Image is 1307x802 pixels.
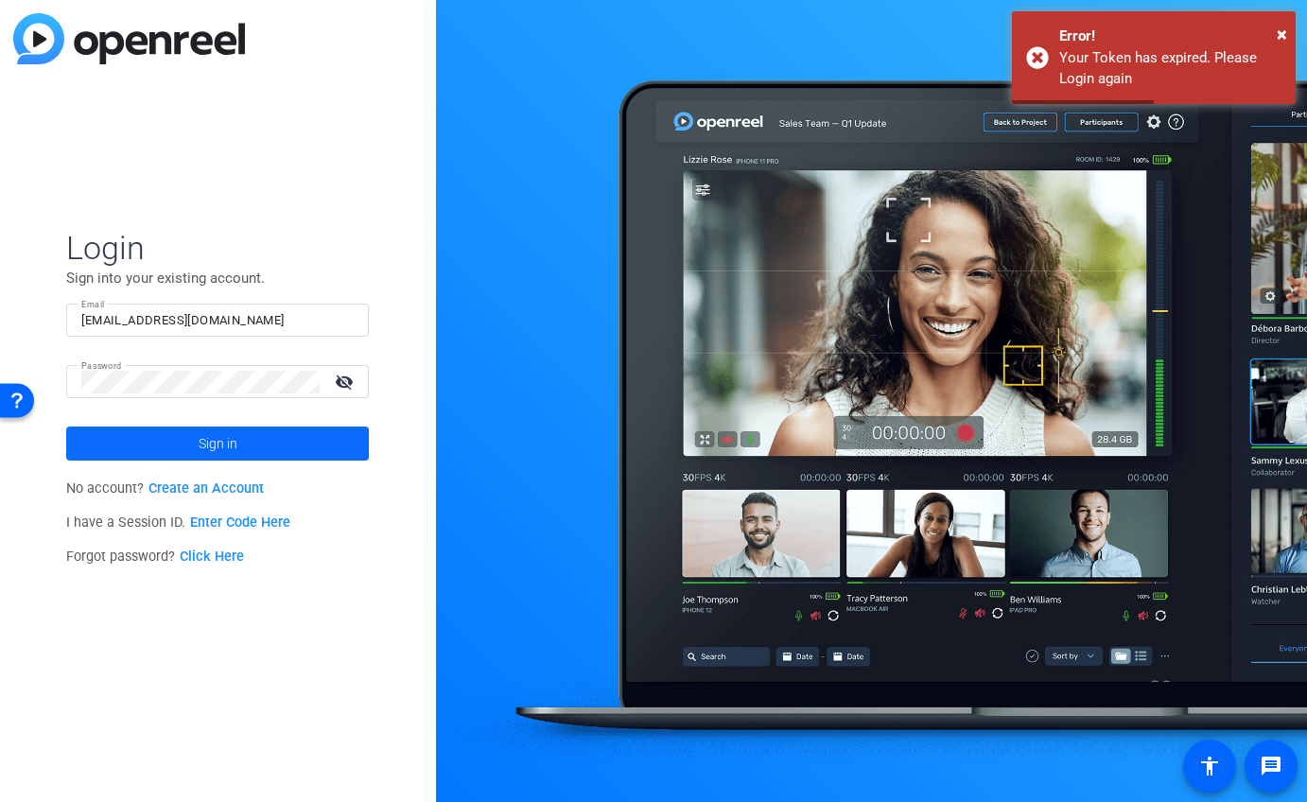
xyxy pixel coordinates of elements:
input: Enter Email Address [81,309,354,332]
span: Forgot password? [66,549,244,565]
mat-label: Password [81,360,122,371]
a: Enter Code Here [190,514,290,531]
a: Click Here [180,549,244,565]
mat-icon: visibility_off [323,368,369,395]
mat-icon: message [1260,755,1282,777]
div: Error! [1059,26,1281,47]
span: No account? [66,480,264,497]
a: Create an Account [148,480,264,497]
div: Your Token has expired. Please Login again [1059,47,1281,90]
mat-icon: accessibility [1198,755,1221,777]
span: × [1277,23,1287,45]
span: Sign in [199,420,237,467]
mat-label: Email [81,299,105,309]
span: Login [66,228,369,268]
span: I have a Session ID. [66,514,290,531]
p: Sign into your existing account. [66,268,369,288]
img: blue-gradient.svg [13,13,245,64]
button: Sign in [66,427,369,461]
button: Close [1277,20,1287,48]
